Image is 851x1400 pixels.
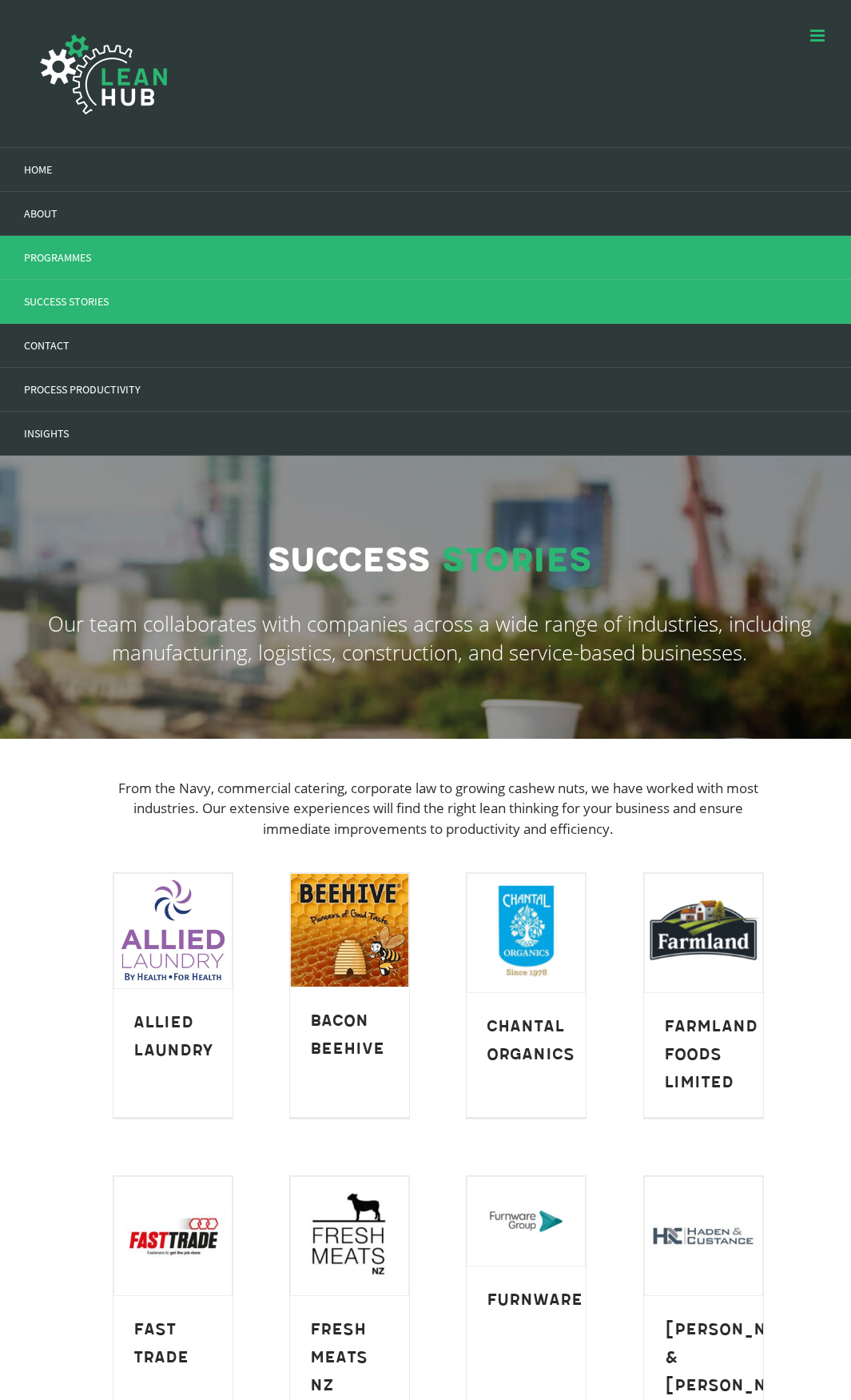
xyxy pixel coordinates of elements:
span: Stories [442,540,591,581]
span: PROGRAMMES [24,250,91,265]
a: Fresh Meats NZ [310,1320,368,1395]
span: From the Navy, commercial catering, corporate law to growing cashew nuts, we have worked with mos... [118,779,758,838]
img: The Lean Hub | Optimising productivity with Lean Logo [24,18,184,131]
span: HOME [24,162,52,177]
span: CONTACT [24,338,70,353]
a: Bacon Beehive [310,1011,384,1059]
span: INSIGHTS [24,426,69,441]
img: improve my business nz [114,1177,232,1294]
span: ABOUT [24,206,58,221]
a: Fast Trade [133,1320,189,1367]
img: Lean manufacturing New Zealand [645,1177,762,1294]
a: Farmland Foods Limited [664,1017,758,1092]
span: PROCESS PRODUCTIVITY [24,382,141,397]
a: Furnware [487,1290,583,1310]
img: Lean manufacturing New Zealand [114,874,232,988]
span: SUCCESS STORIES [24,294,109,309]
a: Allied Laundry [133,1013,213,1060]
a: [PERSON_NAME] & [PERSON_NAME] [664,1320,813,1395]
span: Success [268,540,430,581]
span: Our team collaborates with companies across a wide range of industries, including manufacturing, ... [48,609,812,667]
a: Chantal Organics [487,1017,575,1064]
a: Toggle mobile menu [810,27,827,44]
